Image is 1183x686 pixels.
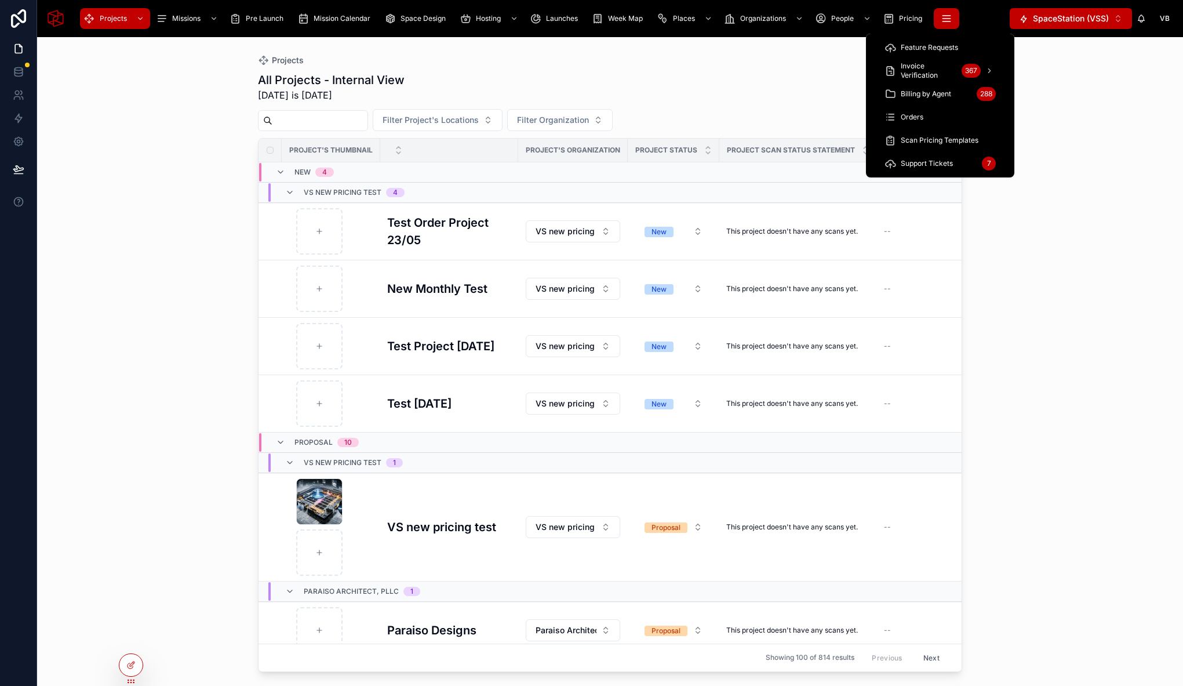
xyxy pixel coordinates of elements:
a: -- [884,342,992,351]
button: Next [915,649,948,667]
button: Select Button [526,516,620,538]
a: Select Button [525,277,621,300]
a: Paraiso Designs [387,622,511,639]
span: VS new pricing test [536,340,596,352]
span: Proposal [294,438,333,447]
span: Missions [172,14,201,23]
a: -- [884,626,992,635]
button: Select Button [373,109,503,131]
span: Organizations [740,14,786,23]
h1: All Projects - Internal View [258,72,405,88]
a: -- [884,522,992,532]
div: 4 [393,188,398,197]
span: VS new pricing test [536,521,596,533]
div: New [651,342,667,352]
div: 1 [410,587,413,596]
a: Invoice Verification367 [878,60,1003,81]
a: Space Design [381,8,454,29]
a: Billing by Agent288 [878,84,1003,104]
a: This project doesn't have any scans yet. [726,399,870,408]
a: Select Button [525,335,621,358]
div: 10 [344,438,352,447]
span: Pricing [899,14,922,23]
h3: VS new pricing test [387,518,496,536]
a: This project doesn't have any scans yet. [726,522,870,532]
span: VB [1160,14,1170,23]
span: This project doesn't have any scans yet. [726,342,858,351]
button: Select Button [1010,8,1132,29]
span: SpaceStation (VSS) [1033,13,1109,24]
a: Select Button [525,392,621,415]
a: Select Button [525,516,621,539]
a: Places [653,8,718,29]
span: -- [884,284,891,293]
div: 4 [322,168,327,177]
span: Pre Launch [246,14,283,23]
span: Support Tickets [901,159,953,168]
span: Filter Project's Locations [383,114,479,126]
span: Mission Calendar [314,14,370,23]
a: -- [884,227,992,236]
span: Feature Requests [901,43,958,52]
span: VS new pricing test [536,226,596,237]
button: Select Button [526,335,620,357]
a: This project doesn't have any scans yet. [726,342,870,351]
span: Scan Pricing Templates [901,136,978,145]
span: Showing 100 of 814 results [766,654,854,663]
span: Filter Organization [517,114,589,126]
span: People [831,14,854,23]
div: Proposal [651,626,680,636]
a: Mission Calendar [294,8,378,29]
span: Project Status [635,146,697,155]
span: -- [884,522,891,532]
a: Scan Pricing Templates [878,130,1003,151]
span: Hosting [476,14,501,23]
a: -- [884,399,992,408]
span: This project doesn't have any scans yet. [726,626,858,635]
div: scrollable content [74,6,1010,31]
button: Select Button [526,393,620,415]
a: Pricing [879,8,930,29]
span: -- [884,227,891,236]
a: Test [DATE] [387,395,511,412]
span: VS new pricing test [304,458,381,467]
button: Select Button [635,278,712,299]
div: 367 [962,64,981,78]
span: Project Scan Status Statement [727,146,855,155]
span: Places [673,14,695,23]
a: Select Button [635,516,712,538]
a: This project doesn't have any scans yet. [726,227,870,236]
span: Invoice Verification [901,61,957,80]
button: Select Button [526,619,620,641]
span: New [294,168,311,177]
button: Select Button [507,109,613,131]
h3: Test Project [DATE] [387,337,494,355]
a: Week Map [588,8,651,29]
span: -- [884,342,891,351]
div: New [651,227,667,237]
span: Space Design [401,14,446,23]
button: Select Button [526,278,620,300]
a: Launches [526,8,586,29]
span: Paraiso Architect, PLLC [304,587,399,596]
a: Test Project [DATE] [387,337,511,355]
div: scrollable content [866,34,1014,177]
h3: Paraiso Designs [387,622,476,639]
button: Select Button [635,620,712,641]
a: This project doesn't have any scans yet. [726,284,870,293]
span: VS new pricing test [536,283,596,295]
div: New [651,399,667,409]
a: People [811,8,877,29]
button: Select Button [635,221,712,242]
a: Select Button [635,393,712,415]
div: 7 [982,157,996,170]
a: Test Order Project 23/05 [387,214,511,249]
span: Projects [272,55,304,66]
a: -- [884,284,992,293]
a: Select Button [635,619,712,641]
a: Missions [152,8,224,29]
span: Project's Thumbnail [289,146,373,155]
a: Select Button [525,220,621,243]
span: Orders [901,112,923,122]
